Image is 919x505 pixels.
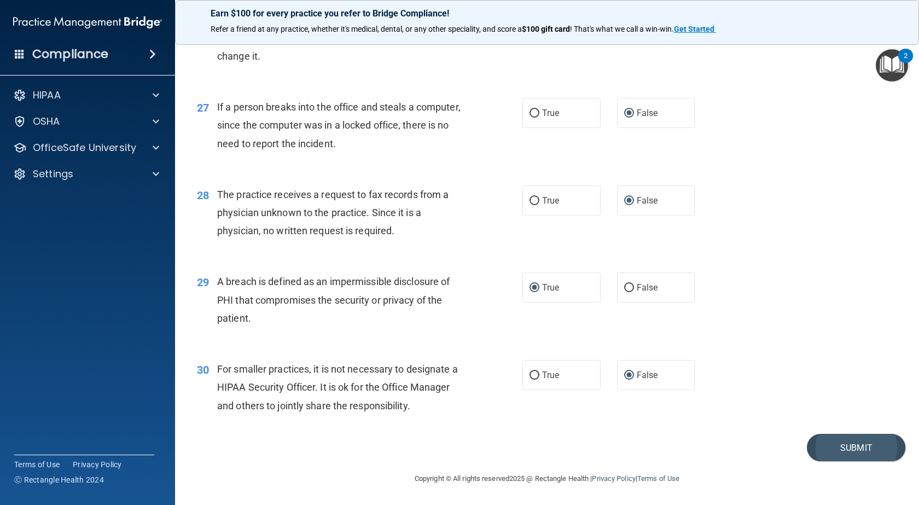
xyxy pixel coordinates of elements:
[13,167,159,181] a: Settings
[637,282,658,293] span: False
[624,372,634,380] input: False
[522,25,570,33] strong: $100 gift card
[217,14,454,61] span: You realized that a password on a computer has not been changed in several years. You must immedi...
[542,108,559,118] span: True
[14,474,104,485] span: Ⓒ Rectangle Health 2024
[33,89,61,102] p: HIPAA
[807,434,905,462] button: Submit
[13,141,159,154] a: OfficeSafe University
[876,49,908,82] button: Open Resource Center, 2 new notifications
[530,197,539,205] input: True
[197,189,209,202] span: 28
[217,276,450,323] span: A breach is defined as an impermissible disclosure of PHI that compromises the security or privac...
[13,115,159,128] a: OSHA
[530,109,539,118] input: True
[530,372,539,380] input: True
[674,25,716,33] a: Get Started
[217,189,449,236] span: The practice receives a request to fax records from a physician unknown to the practice. Since it...
[624,284,634,292] input: False
[624,109,634,118] input: False
[542,370,559,380] span: True
[542,195,559,206] span: True
[904,56,908,70] div: 2
[73,459,122,470] a: Privacy Policy
[33,141,136,154] p: OfficeSafe University
[197,363,209,376] span: 30
[33,115,60,128] p: OSHA
[542,282,559,293] span: True
[211,25,522,33] span: Refer a friend at any practice, whether it's medical, dental, or any other speciality, and score a
[570,25,674,33] span: ! That's what we call a win-win.
[347,461,747,496] div: Copyright © All rights reserved 2025 @ Rectangle Health | |
[674,25,714,33] strong: Get Started
[197,101,209,114] span: 27
[637,370,658,380] span: False
[211,8,883,19] p: Earn $100 for every practice you refer to Bridge Compliance!
[217,363,458,411] span: For smaller practices, it is not necessary to designate a HIPAA Security Officer. It is ok for th...
[13,11,162,33] img: PMB logo
[197,276,209,289] span: 29
[13,89,159,102] a: HIPAA
[33,167,73,181] p: Settings
[592,474,635,483] a: Privacy Policy
[624,197,634,205] input: False
[637,474,679,483] a: Terms of Use
[32,47,108,62] h4: Compliance
[217,101,461,149] span: If a person breaks into the office and steals a computer, since the computer was in a locked offi...
[530,284,539,292] input: True
[637,108,658,118] span: False
[14,459,60,470] a: Terms of Use
[637,195,658,206] span: False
